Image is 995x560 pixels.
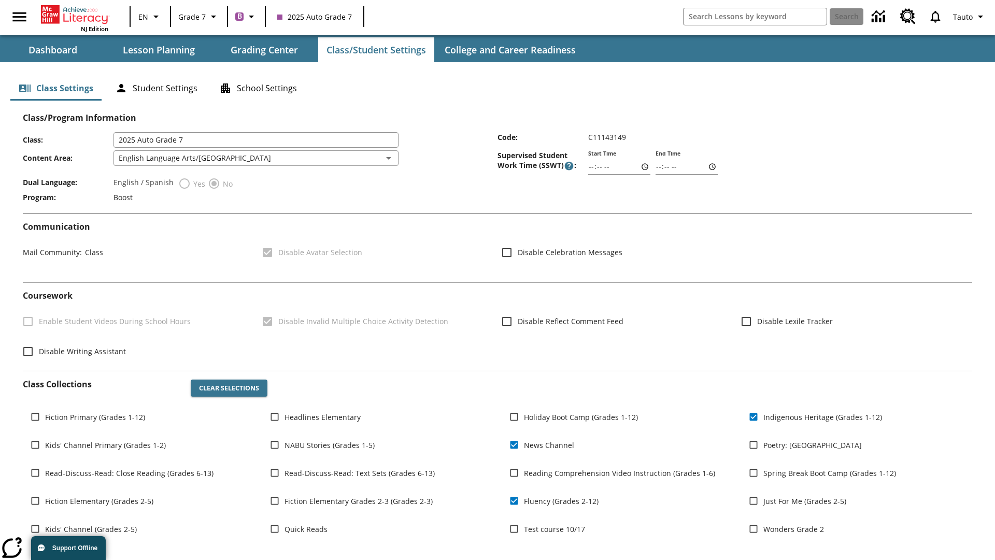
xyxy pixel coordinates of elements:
button: Language: EN, Select a language [134,7,167,26]
a: Home [41,4,108,25]
span: Disable Invalid Multiple Choice Activity Detection [278,316,448,327]
span: Just For Me (Grades 2-5) [763,496,846,507]
span: Yes [191,178,205,189]
div: Communication [23,222,972,274]
div: Home [41,3,108,33]
span: Supervised Student Work Time (SSWT) : [497,150,588,171]
button: Grade: Grade 7, Select a grade [174,7,224,26]
span: Class : [23,135,113,145]
span: Quick Reads [285,524,328,535]
span: Fiction Elementary Grades 2-3 (Grades 2-3) [285,496,433,507]
button: Supervised Student Work Time is the timeframe when students can take LevelSet and when lessons ar... [564,161,574,171]
span: Disable Avatar Selection [278,247,362,258]
span: Poetry: [GEOGRAPHIC_DATA] [763,440,862,451]
span: Reading Comprehension Video Instruction (Grades 1-6) [524,468,715,479]
h2: Course work [23,291,972,301]
span: NABU Stories (Grades 1-5) [285,440,375,451]
label: Start Time [588,150,616,158]
span: Wonders Grade 2 [763,524,824,535]
span: Class [82,247,103,257]
span: Spring Break Boot Camp (Grades 1-12) [763,468,896,479]
span: Test course 10/17 [524,524,585,535]
span: Kids' Channel (Grades 2-5) [45,524,137,535]
span: Headlines Elementary [285,412,361,423]
button: Dashboard [1,37,105,62]
input: search field [684,8,827,25]
a: Resource Center, Will open in new tab [894,3,922,31]
span: Indigenous Heritage (Grades 1-12) [763,412,882,423]
span: Enable Student Videos During School Hours [39,316,191,327]
label: English / Spanish [113,177,174,190]
div: English Language Arts/[GEOGRAPHIC_DATA] [113,150,399,166]
button: Class Settings [10,76,102,101]
h2: Class Collections [23,380,182,389]
span: Read-Discuss-Read: Text Sets (Grades 6-13) [285,468,435,479]
span: Disable Writing Assistant [39,346,126,357]
span: EN [138,11,148,22]
span: Read-Discuss-Read: Close Reading (Grades 6-13) [45,468,214,479]
input: Class [113,132,399,148]
span: B [237,10,242,23]
span: Disable Reflect Comment Feed [518,316,623,327]
span: News Channel [524,440,574,451]
span: Grade 7 [178,11,206,22]
button: Support Offline [31,536,106,560]
span: C11143149 [588,132,626,142]
h2: Communication [23,222,972,232]
div: Coursework [23,291,972,362]
button: Lesson Planning [107,37,210,62]
span: Holiday Boot Camp (Grades 1-12) [524,412,638,423]
span: Dual Language : [23,177,113,187]
button: College and Career Readiness [436,37,584,62]
span: Code : [497,132,588,142]
span: Disable Lexile Tracker [757,316,833,327]
span: Support Offline [52,544,97,552]
button: Class/Student Settings [318,37,434,62]
span: Fiction Primary (Grades 1-12) [45,412,145,423]
span: Boost [113,192,133,202]
button: Boost Class color is purple. Change class color [231,7,262,26]
span: Fluency (Grades 2-12) [524,496,599,507]
span: NJ Edition [81,25,108,33]
span: Mail Community : [23,247,82,257]
button: Clear Selections [191,380,267,397]
span: 2025 Auto Grade 7 [277,11,352,22]
span: No [220,178,233,189]
button: Grading Center [212,37,316,62]
span: Kids' Channel Primary (Grades 1-2) [45,440,166,451]
span: Program : [23,192,113,202]
button: Open side menu [4,2,35,32]
h2: Class/Program Information [23,113,972,123]
span: Fiction Elementary (Grades 2-5) [45,496,153,507]
div: Class/Student Settings [10,76,985,101]
span: Disable Celebration Messages [518,247,622,258]
label: End Time [656,150,680,158]
button: Profile/Settings [949,7,991,26]
span: Content Area : [23,153,113,163]
span: Tauto [953,11,973,22]
a: Notifications [922,3,949,30]
button: Student Settings [107,76,206,101]
div: Class Collections [23,371,972,553]
button: School Settings [211,76,305,101]
a: Data Center [865,3,894,31]
div: Class/Program Information [23,123,972,205]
